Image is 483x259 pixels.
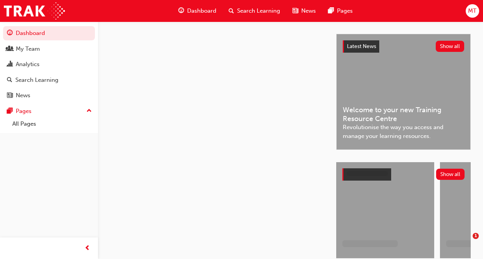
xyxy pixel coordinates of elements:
span: people-icon [7,46,13,53]
span: MT [468,7,476,15]
span: guage-icon [7,30,13,37]
span: Revolutionise the way you access and manage your learning resources. [343,123,464,140]
span: pages-icon [328,6,334,16]
a: Latest NewsShow allWelcome to your new Training Resource CentreRevolutionise the way you access a... [336,34,471,150]
a: All Pages [9,118,95,130]
span: news-icon [292,6,298,16]
iframe: Intercom live chat [457,233,475,251]
a: Latest NewsShow all [343,40,464,53]
span: Pages [337,7,353,15]
a: Dashboard [3,26,95,40]
button: Show all [436,41,465,52]
a: guage-iconDashboard [172,3,222,19]
a: news-iconNews [286,3,322,19]
span: guage-icon [178,6,184,16]
span: Latest News [347,43,376,50]
span: Welcome to your new Training Resource Centre [343,106,464,123]
button: Pages [3,104,95,118]
a: Search Learning [3,73,95,87]
button: Show all [436,169,465,180]
span: search-icon [229,6,234,16]
span: up-icon [86,106,92,116]
a: Analytics [3,57,95,71]
span: search-icon [7,77,12,84]
div: Analytics [16,60,40,69]
img: Trak [4,2,65,20]
a: My Team [3,42,95,56]
div: News [16,91,30,100]
span: Dashboard [187,7,216,15]
span: Search Learning [237,7,280,15]
span: news-icon [7,92,13,99]
div: Pages [16,107,32,116]
div: Search Learning [15,76,58,85]
a: News [3,88,95,103]
span: News [301,7,316,15]
span: chart-icon [7,61,13,68]
a: pages-iconPages [322,3,359,19]
span: pages-icon [7,108,13,115]
div: My Team [16,45,40,53]
button: DashboardMy TeamAnalyticsSearch LearningNews [3,25,95,104]
button: MT [466,4,479,18]
a: search-iconSearch Learning [222,3,286,19]
a: Show all [342,168,465,181]
span: prev-icon [85,244,90,253]
span: 1 [473,233,479,239]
